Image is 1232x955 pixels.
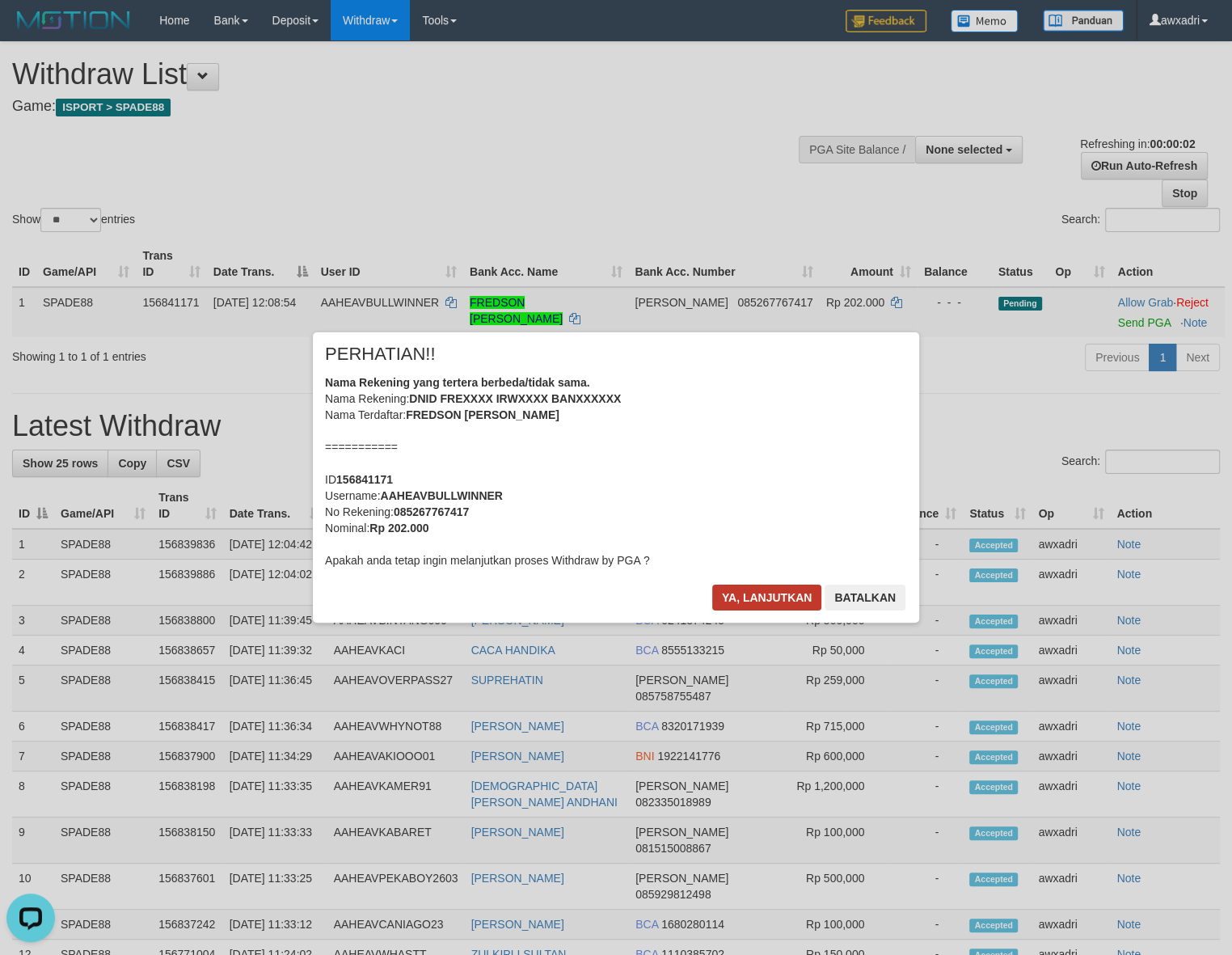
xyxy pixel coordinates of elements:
div: Nama Rekening: Nama Terdaftar: =========== ID Username: No Rekening: Nominal: Apakah anda tetap i... [325,374,907,568]
b: 085267767417 [394,505,469,518]
b: FREDSON [PERSON_NAME] [406,408,559,421]
button: Batalkan [825,585,905,611]
span: PERHATIAN!! [325,346,436,362]
b: Nama Rekening yang tertera berbeda/tidak sama. [325,376,590,389]
b: 156841171 [336,473,393,486]
b: AAHEAVBULLWINNER [380,489,502,502]
button: Ya, lanjutkan [712,585,822,611]
button: Open LiveChat chat widget [6,6,55,55]
b: DNID FREXXXX IRWXXXX BANXXXXXX [409,392,621,405]
b: Rp 202.000 [369,522,428,535]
